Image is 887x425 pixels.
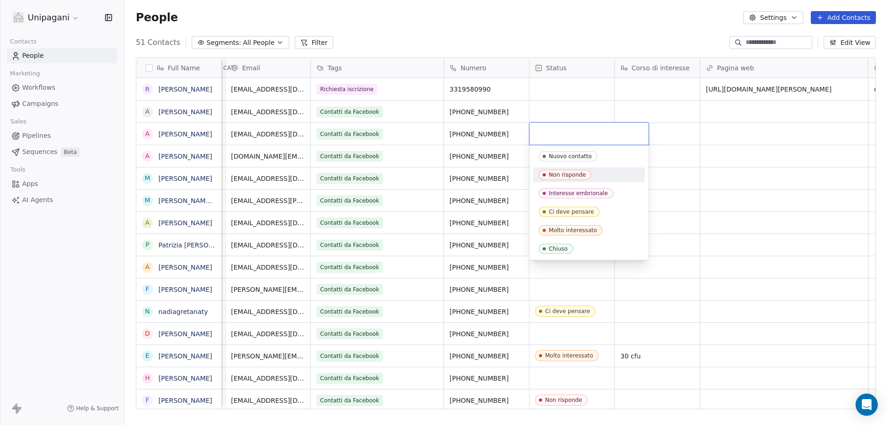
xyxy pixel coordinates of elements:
[549,209,594,215] div: Ci deve pensare
[549,246,568,252] div: Chiuso
[549,172,586,178] div: Non risponde
[549,153,592,160] div: Nuovo contatto
[549,227,597,234] div: Molto interessato
[549,190,608,197] div: Interesse embrionale
[533,149,645,256] div: Suggestions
